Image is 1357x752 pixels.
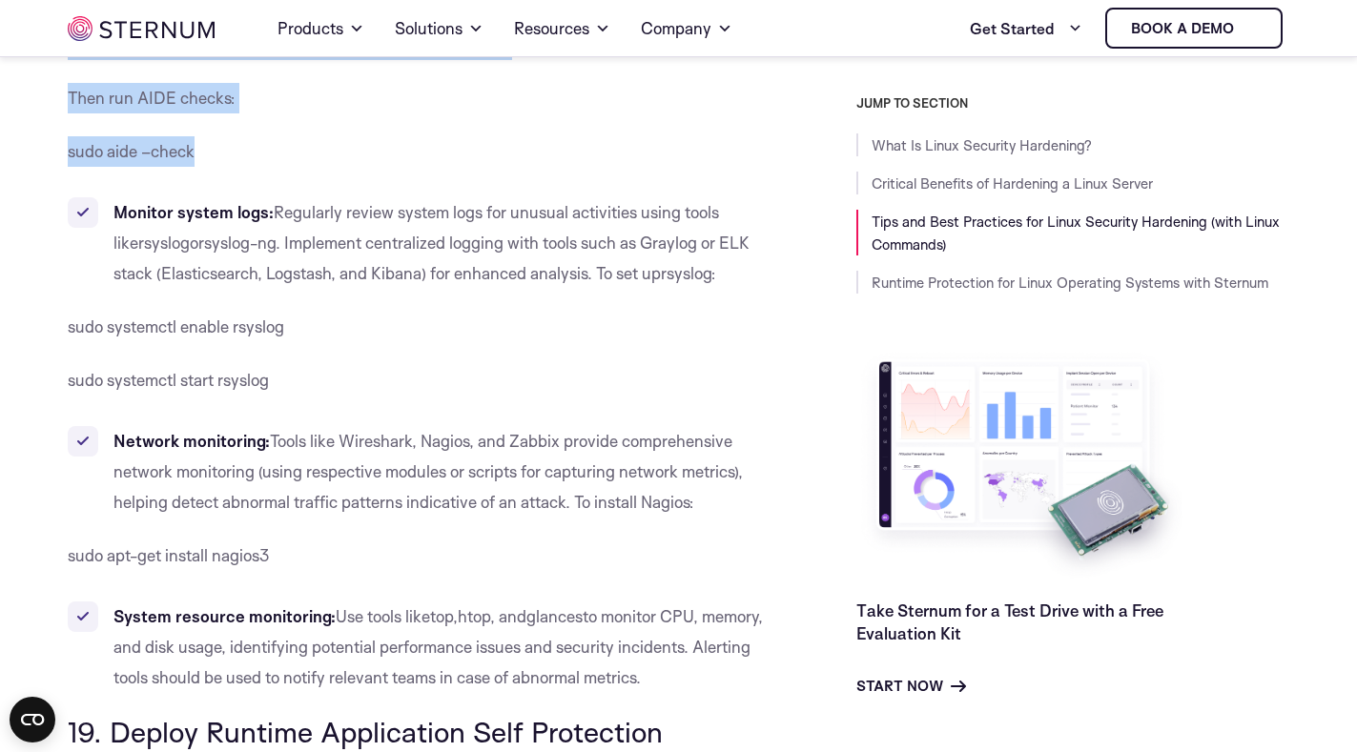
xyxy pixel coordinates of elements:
[68,141,195,161] span: sudo aide –check
[711,263,716,283] span: :
[641,2,732,55] a: Company
[856,675,966,698] a: Start Now
[204,233,276,253] span: syslog-ng
[872,274,1268,292] a: Runtime Protection for Linux Operating Systems with Sternum
[113,202,719,253] span: Regularly review system logs for unusual activities using tools like
[336,606,430,626] span: Use tools like
[68,88,236,108] span: Then run AIDE checks:
[872,174,1153,193] a: Critical Benefits of Hardening a Linux Server
[1105,8,1283,49] a: Book a demo
[113,606,336,626] b: System resource monitoring:
[113,606,763,687] span: to monitor CPU, memory, and disk usage, identifying potential performance issues and security inc...
[872,213,1280,254] a: Tips and Best Practices for Linux Security Hardening (with Linux Commands)
[872,136,1092,154] a: What Is Linux Security Hardening?
[395,2,483,55] a: Solutions
[113,431,270,451] b: Network monitoring:
[490,606,526,626] span: , and
[68,316,284,336] span: sudo systemctl enable rsyslog
[856,600,1163,643] a: Take Sternum for a Test Drive with a Free Evaluation Kit
[113,431,743,512] span: Tools like Wireshark, Nagios, and Zabbix provide comprehensive network monitoring (using respecti...
[10,697,55,742] button: Open CMP widget
[970,10,1082,48] a: Get Started
[68,16,215,41] img: sternum iot
[856,347,1190,584] img: Take Sternum for a Test Drive with a Free Evaluation Kit
[430,606,453,626] span: top
[113,233,750,283] span: . Implement centralized logging with tools such as Graylog or ELK stack (Elasticsearch, Logstash,...
[68,370,269,390] span: sudo systemctl start rsyslog
[458,606,490,626] span: htop
[138,233,190,253] span: rsyslog
[514,2,610,55] a: Resources
[68,545,269,565] span: sudo apt-get install nagios3
[113,202,274,222] b: Monitor system logs:
[278,2,364,55] a: Products
[1242,21,1257,36] img: sternum iot
[190,233,204,253] span: or
[661,263,711,283] span: rsyslog
[453,606,458,626] span: ,
[526,606,583,626] span: glances
[856,95,1289,111] h3: JUMP TO SECTION
[68,714,663,749] span: 19. Deploy Runtime Application Self Protection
